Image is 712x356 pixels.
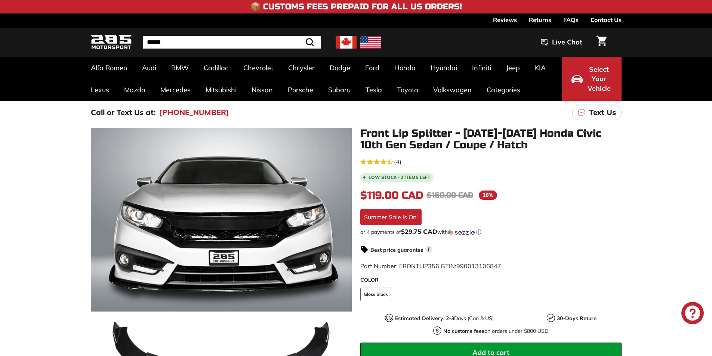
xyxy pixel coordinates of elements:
span: 990013106847 [456,262,501,270]
a: Subaru [321,79,358,101]
a: Dodge [322,57,358,79]
span: Low stock - 2 items left [369,175,431,180]
a: Contact Us [591,13,622,26]
a: Cart [592,30,611,55]
h4: 📦 Customs Fees Prepaid for All US Orders! [250,2,462,11]
button: Select Your Vehicle [562,57,622,101]
img: Sezzle [448,229,475,236]
img: Logo_285_Motorsport_areodynamics_components [91,34,132,51]
strong: Best price guarantee [370,247,423,253]
a: Categories [479,79,528,101]
div: or 4 payments of with [360,228,622,236]
a: KIA [527,57,553,79]
a: Mazda [117,79,153,101]
p: Call or Text Us at: [91,107,155,118]
a: FAQs [563,13,579,26]
strong: 30-Days Return [557,315,597,322]
a: Ford [358,57,387,79]
a: Audi [135,57,164,79]
span: $119.00 CAD [360,189,423,202]
span: (4) [394,157,401,166]
a: Toyota [389,79,426,101]
span: $160.00 CAD [427,191,473,200]
a: Mercedes [153,79,198,101]
a: Reviews [493,13,517,26]
a: Chrysler [281,57,322,79]
a: Hyundai [423,57,465,79]
a: Cadillac [196,57,236,79]
span: Live Chat [552,37,582,47]
a: Volkswagen [426,79,479,101]
p: Days (Can & US) [395,315,494,322]
div: Summer Sale is On! [360,209,422,225]
strong: Estimated Delivery: 2-3 [395,315,454,322]
a: Tesla [358,79,389,101]
a: [PHONE_NUMBER] [159,107,229,118]
a: Jeep [499,57,527,79]
button: Live Chat [531,33,592,52]
a: 4.3 rating (4 votes) [360,157,622,166]
a: Returns [529,13,551,26]
span: Part Number: FRONTLIP356 GTIN: [360,262,501,270]
a: Text Us [572,105,622,120]
strong: No customs fees [443,328,484,334]
span: $29.75 CAD [401,227,437,235]
a: Nissan [244,79,280,101]
a: Lexus [83,79,117,101]
span: Select Your Vehicle [586,65,612,93]
a: Alfa Romeo [83,57,135,79]
a: Porsche [280,79,321,101]
span: i [425,246,432,253]
a: Mitsubishi [198,79,244,101]
span: 26% [479,191,497,200]
a: BMW [164,57,196,79]
input: Search [143,36,321,49]
h1: Front Lip Splitter - [DATE]-[DATE] Honda Civic 10th Gen Sedan / Coupe / Hatch [360,128,622,151]
p: on orders under $800 USD [443,327,548,335]
a: Honda [387,57,423,79]
a: Chevrolet [236,57,281,79]
label: COLOR [360,276,622,284]
div: or 4 payments of$29.75 CADwithSezzle Click to learn more about Sezzle [360,228,622,236]
p: Text Us [589,107,616,118]
a: Infiniti [465,57,499,79]
inbox-online-store-chat: Shopify online store chat [679,302,706,326]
